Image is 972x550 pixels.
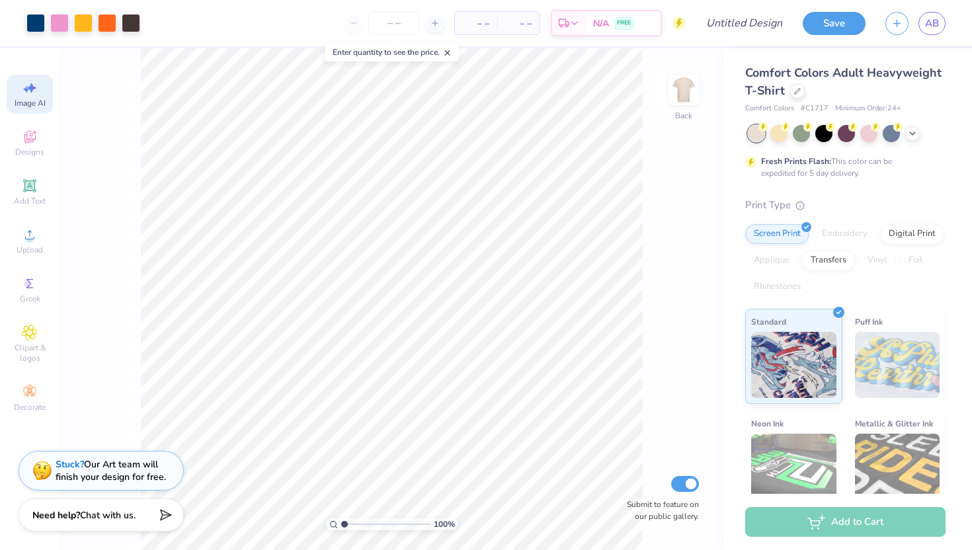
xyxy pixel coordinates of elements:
[7,342,53,364] span: Clipart & logos
[745,224,809,244] div: Screen Print
[463,17,489,30] span: – –
[761,156,831,167] strong: Fresh Prints Flash:
[859,251,896,270] div: Vinyl
[918,12,946,35] a: AB
[15,98,46,108] span: Image AI
[761,155,924,179] div: This color can be expedited for 5 day delivery.
[751,416,784,430] span: Neon Ink
[670,77,697,103] img: Back
[803,12,866,35] button: Save
[802,251,855,270] div: Transfers
[56,458,84,471] strong: Stuck?
[745,251,798,270] div: Applique
[900,251,931,270] div: Foil
[745,277,809,297] div: Rhinestones
[745,103,794,114] span: Comfort Colors
[505,17,532,30] span: – –
[696,10,793,36] input: Untitled Design
[751,315,786,329] span: Standard
[855,315,883,329] span: Puff Ink
[751,332,836,398] img: Standard
[835,103,901,114] span: Minimum Order: 24 +
[20,294,40,304] span: Greek
[813,224,876,244] div: Embroidery
[15,147,44,157] span: Designs
[620,498,699,522] label: Submit to feature on our public gallery.
[745,198,946,213] div: Print Type
[80,509,136,522] span: Chat with us.
[56,458,166,483] div: Our Art team will finish your design for free.
[32,509,80,522] strong: Need help?
[745,65,942,98] span: Comfort Colors Adult Heavyweight T-Shirt
[855,416,933,430] span: Metallic & Glitter Ink
[801,103,829,114] span: # C1717
[855,332,940,398] img: Puff Ink
[880,224,944,244] div: Digital Print
[434,518,455,530] span: 100 %
[855,434,940,500] img: Metallic & Glitter Ink
[14,402,46,412] span: Decorate
[368,11,420,35] input: – –
[593,17,609,30] span: N/A
[325,43,460,61] div: Enter quantity to see the price.
[925,16,939,31] span: AB
[14,196,46,206] span: Add Text
[17,245,43,255] span: Upload
[751,434,836,500] img: Neon Ink
[617,19,631,28] span: FREE
[675,110,692,122] div: Back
